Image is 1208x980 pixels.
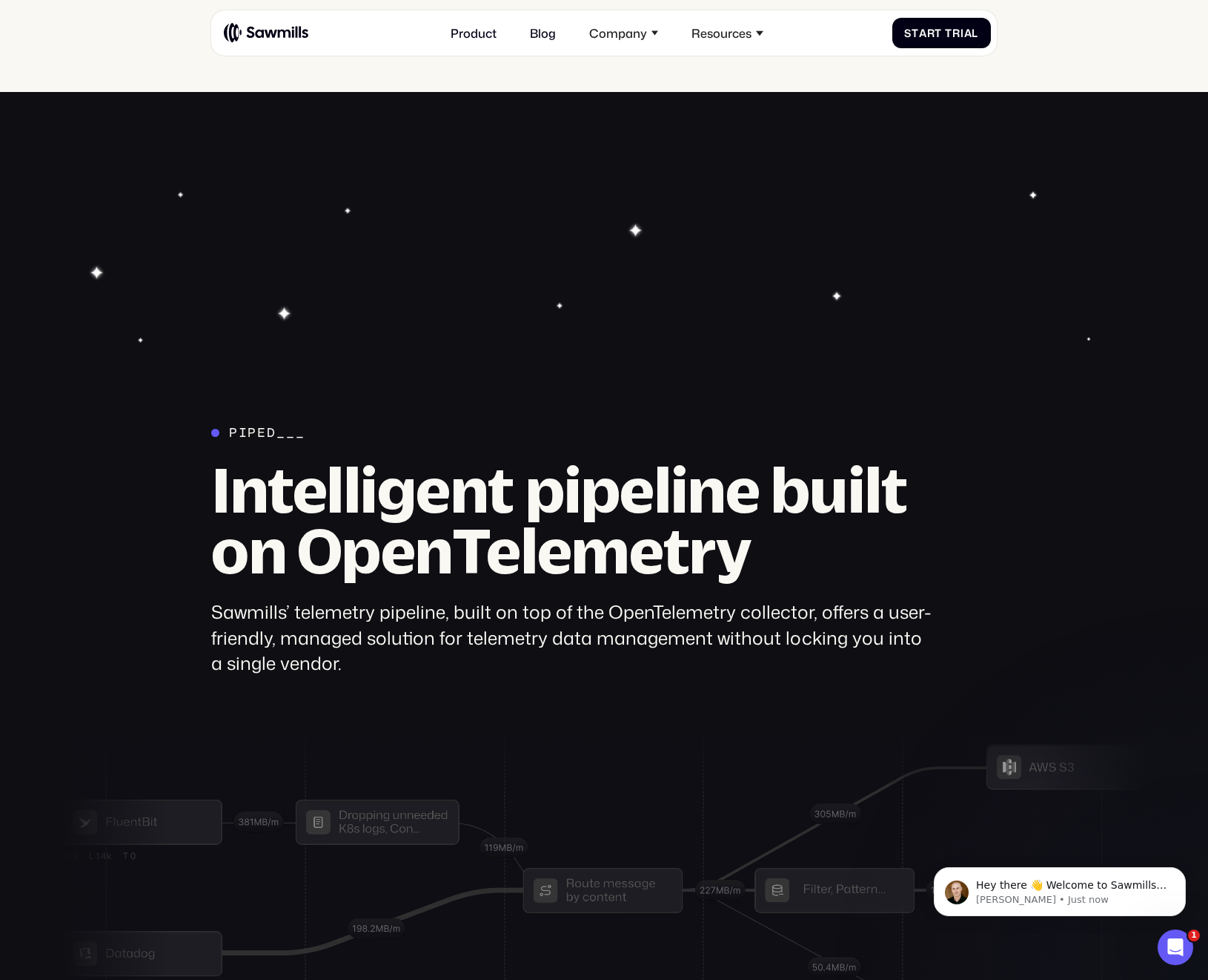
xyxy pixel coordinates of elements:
[912,836,1208,940] iframe: Intercom notifications message
[919,27,927,39] span: a
[945,27,952,39] span: T
[927,27,935,39] span: r
[229,424,305,441] div: Piped___
[960,27,964,39] span: i
[64,43,255,128] span: Hey there 👋 Welcome to Sawmills. The smart telemetry management platform that solves cost, qualit...
[1188,930,1200,941] span: 1
[64,57,256,70] p: Message from Winston, sent Just now
[935,27,942,39] span: t
[892,18,991,49] a: StartTrial
[442,16,505,49] a: Product
[972,27,978,39] span: l
[683,16,772,49] div: Resources
[1158,930,1193,965] iframe: Intercom live chat
[211,599,936,676] div: Sawmills’ telemetry pipeline, built on top of the OpenTelemetry collector, offers a user-friendly...
[952,27,960,39] span: r
[964,27,972,39] span: a
[912,27,919,39] span: t
[904,27,912,39] span: S
[521,16,565,49] a: Blog
[691,26,751,41] div: Resources
[589,26,647,41] div: Company
[211,459,936,582] h2: Intelligent pipeline built on OpenTelemetry
[580,16,667,49] div: Company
